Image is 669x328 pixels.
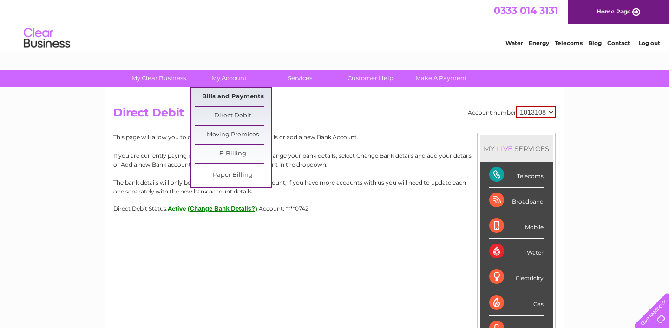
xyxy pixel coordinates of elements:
[195,88,271,106] a: Bills and Payments
[23,24,71,52] img: logo.png
[489,213,544,239] div: Mobile
[555,39,583,46] a: Telecoms
[188,205,257,212] button: (Change Bank Details?)
[638,39,660,46] a: Log out
[495,144,514,153] div: LIVE
[195,126,271,144] a: Moving Premises
[480,135,553,162] div: MY SERVICES
[195,107,271,125] a: Direct Debit
[168,205,186,212] span: Active
[494,5,558,16] a: 0333 014 3131
[607,39,630,46] a: Contact
[195,145,271,163] a: E-Billing
[403,70,479,87] a: Make A Payment
[120,70,197,87] a: My Clear Business
[489,188,544,213] div: Broadband
[262,70,338,87] a: Services
[113,205,556,212] div: Direct Debit Status:
[113,133,556,141] p: This page will allow you to change your Direct Debit details or add a new Bank Account.
[588,39,602,46] a: Blog
[191,70,268,87] a: My Account
[113,178,556,196] p: The bank details will only be updated for the selected account, if you have more accounts with us...
[116,5,555,45] div: Clear Business is a trading name of Verastar Limited (registered in [GEOGRAPHIC_DATA] No. 3667643...
[529,39,549,46] a: Energy
[113,151,556,169] p: If you are currently paying by Direct Debit and wish to change your bank details, select Change B...
[505,39,523,46] a: Water
[468,106,556,118] div: Account number
[195,166,271,185] a: Paper Billing
[332,70,409,87] a: Customer Help
[489,239,544,264] div: Water
[489,162,544,188] div: Telecoms
[489,290,544,316] div: Gas
[113,106,556,124] h2: Direct Debit
[489,264,544,290] div: Electricity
